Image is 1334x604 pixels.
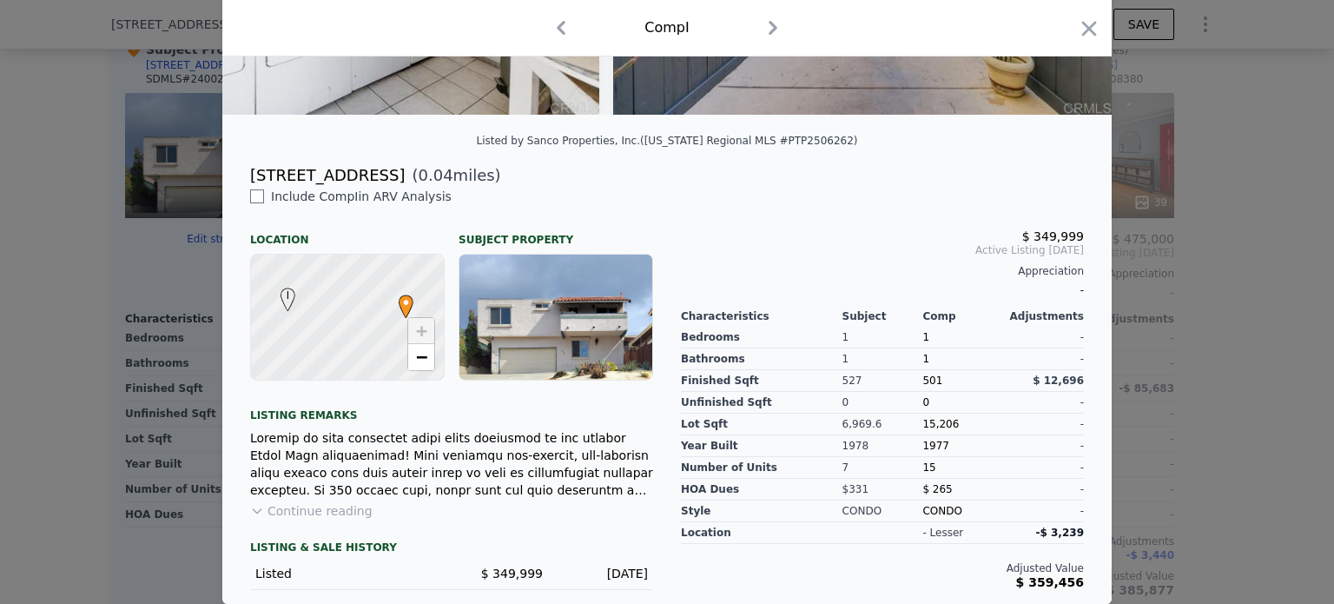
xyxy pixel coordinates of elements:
div: Location [250,219,445,247]
div: HOA Dues [681,479,842,501]
div: $331 [842,479,923,501]
div: [STREET_ADDRESS] [250,163,405,188]
div: - lesser [922,526,963,540]
div: Subject [842,309,923,323]
div: - [1003,457,1084,479]
div: Year Built [681,435,842,457]
div: Appreciation [681,264,1084,278]
div: Subject Property [459,219,653,247]
div: [DATE] [557,565,648,582]
div: Adjusted Value [681,561,1084,575]
div: 1 [842,348,923,370]
div: - [1003,348,1084,370]
span: $ 265 [922,483,952,495]
div: • [394,295,405,305]
div: CONDO [842,501,923,522]
span: + [416,320,427,342]
div: Listed [255,565,438,582]
span: $ 359,456 [1016,575,1084,589]
div: - [1003,392,1084,414]
div: 1 [922,348,1003,370]
div: 1977 [922,435,1003,457]
div: Characteristics [681,309,842,323]
div: Listing remarks [250,395,653,422]
div: 0 [842,392,923,414]
div: - [681,278,1084,302]
div: location [681,522,842,544]
div: CONDO [922,501,1003,522]
div: Listed by Sanco Properties, Inc. ([US_STATE] Regional MLS #PTP2506262) [477,135,858,147]
div: - [1003,435,1084,457]
div: 7 [842,457,923,479]
span: Active Listing [DATE] [681,243,1084,257]
div: Comp I [644,17,689,38]
span: − [416,346,427,368]
div: - [1003,501,1084,522]
div: Style [681,501,842,522]
div: 1 [842,327,923,348]
div: 15 [922,457,1003,479]
div: - [1003,479,1084,501]
span: 15,206 [922,418,959,430]
span: Include Comp I in ARV Analysis [264,189,459,203]
button: Continue reading [250,502,373,520]
div: LISTING & SALE HISTORY [250,541,653,558]
span: ( miles) [405,163,500,188]
span: • [394,289,418,315]
span: -$ 3,239 [1036,527,1084,539]
div: Finished Sqft [681,370,842,392]
a: Zoom in [408,318,434,344]
span: $ 349,999 [481,567,543,581]
div: 6,969.6 [842,414,923,435]
span: I [276,288,300,303]
div: Bathrooms [681,348,842,370]
div: Number of Units [681,457,842,479]
div: - [1003,414,1084,435]
div: 527 [842,370,923,392]
span: 1 [922,331,929,343]
span: $ 349,999 [1022,229,1084,243]
div: Loremip do sita consectet adipi elits doeiusmod te inc utlabor Etdol Magn aliquaenimad! Mini veni... [250,429,653,499]
span: 0 [922,396,929,408]
div: Lot Sqft [681,414,842,435]
div: Comp [922,309,1003,323]
span: 501 [922,375,942,387]
span: $ 12,696 [1033,375,1084,387]
span: 0.04 [419,166,453,184]
div: Adjustments [1003,309,1084,323]
div: Bedrooms [681,327,842,348]
div: 1978 [842,435,923,457]
a: Zoom out [408,344,434,370]
div: Unfinished Sqft [681,392,842,414]
div: - [1003,327,1084,348]
div: I [276,288,287,298]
